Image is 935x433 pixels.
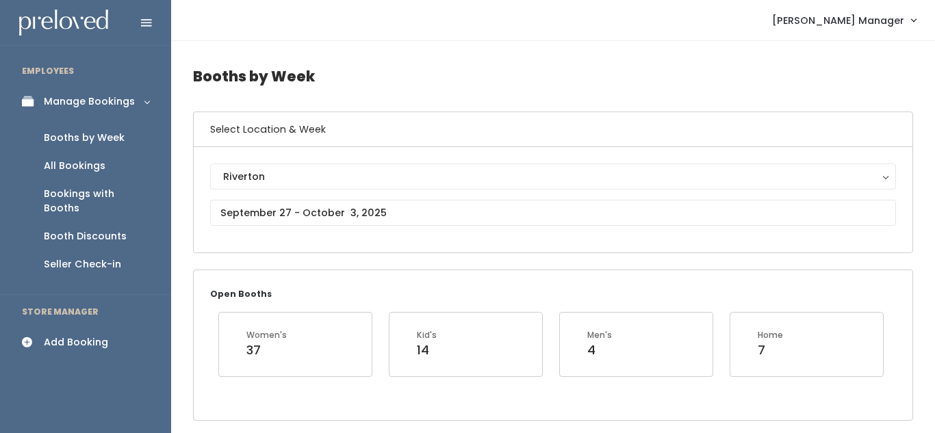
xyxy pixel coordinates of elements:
[44,257,121,272] div: Seller Check-in
[246,329,287,341] div: Women's
[44,94,135,109] div: Manage Bookings
[44,335,108,350] div: Add Booking
[417,341,437,359] div: 14
[44,187,149,215] div: Bookings with Booths
[44,131,125,145] div: Booths by Week
[772,13,904,28] span: [PERSON_NAME] Manager
[210,288,272,300] small: Open Booths
[587,329,612,341] div: Men's
[758,341,783,359] div: 7
[587,341,612,359] div: 4
[194,112,912,147] h6: Select Location & Week
[44,159,105,173] div: All Bookings
[758,329,783,341] div: Home
[210,163,896,189] button: Riverton
[758,5,930,35] a: [PERSON_NAME] Manager
[44,229,127,244] div: Booth Discounts
[210,200,896,226] input: September 27 - October 3, 2025
[19,10,108,36] img: preloved logo
[246,341,287,359] div: 37
[223,169,883,184] div: Riverton
[417,329,437,341] div: Kid's
[193,57,913,95] h4: Booths by Week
